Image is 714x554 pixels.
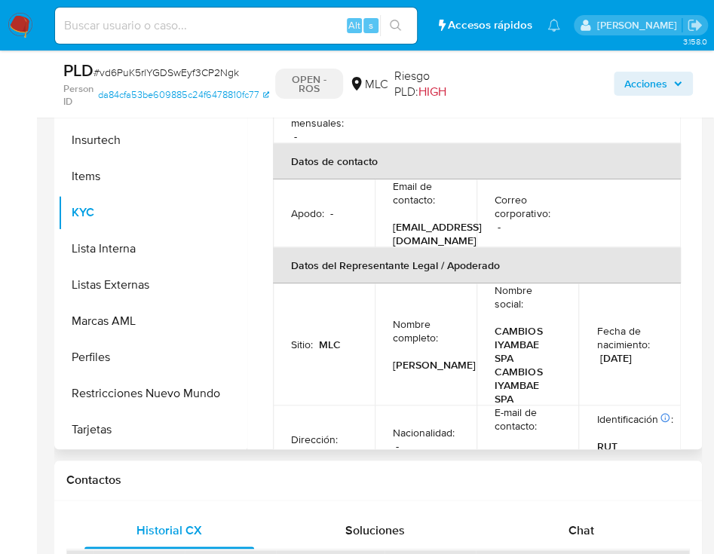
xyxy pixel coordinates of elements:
p: Identificación : [596,412,673,426]
span: # vd6PuK5rlYGDSwEyf3CP2Ngk [93,65,239,80]
p: Nombre completo : [393,317,458,344]
button: Marcas AML [58,303,247,339]
span: Riesgo PLD: [394,68,481,100]
p: OPEN - ROS [275,69,343,99]
button: Items [58,158,247,194]
button: Insurtech [58,122,247,158]
span: HIGH [418,83,446,100]
span: Acciones [624,72,667,96]
span: Historial CX [136,522,202,539]
button: Acciones [614,72,693,96]
p: Fecha de nacimiento : [596,324,662,351]
p: E-mail de contacto : [495,406,560,433]
button: Perfiles [58,339,247,375]
div: MLC [349,76,388,93]
p: Email de contacto : [393,179,458,207]
span: Chat [568,522,593,539]
button: Tarjetas [58,412,247,448]
p: aline.magdaleno@mercadolibre.com [596,18,682,32]
p: - [330,207,333,220]
p: Correo corporativo : [495,193,560,220]
a: da84cfa53be609885c24f6478810fc77 [98,82,269,109]
p: Apodo : [291,207,324,220]
p: [DATE] [599,351,631,365]
span: Alt [348,18,360,32]
p: Nombre social : [495,283,560,311]
input: Buscar usuario o caso... [55,16,417,35]
button: Listas Externas [58,267,247,303]
span: s [369,18,373,32]
p: - [294,130,297,143]
span: Accesos rápidos [448,17,532,33]
p: Ingresos mensuales : [291,103,357,130]
p: [EMAIL_ADDRESS][DOMAIN_NAME] [393,220,482,247]
p: Nacionalidad : [393,426,455,439]
span: 3.158.0 [682,35,706,47]
span: Soluciones [345,522,405,539]
button: search-icon [380,15,411,36]
b: Person ID [63,82,95,109]
th: Datos del Representante Legal / Apoderado [273,247,681,283]
p: RUT 271946368 [596,439,656,467]
h1: Contactos [66,473,690,488]
button: Lista Interna [58,231,247,267]
p: [PERSON_NAME] [393,358,476,372]
b: PLD [63,58,93,82]
p: - [498,220,501,234]
p: Sitio : [291,338,313,351]
button: Restricciones Nuevo Mundo [58,375,247,412]
a: Notificaciones [547,19,560,32]
p: Dirección : [291,433,338,446]
p: CAMBIOS IYAMBAE SPA CAMBIOS IYAMBAE SPA [495,324,554,406]
button: KYC [58,194,247,231]
p: MLC [319,338,341,351]
a: Salir [687,17,703,33]
p: [EMAIL_ADDRESS][DOMAIN_NAME] [495,446,584,473]
th: Datos de contacto [273,143,681,179]
p: - [396,439,399,453]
